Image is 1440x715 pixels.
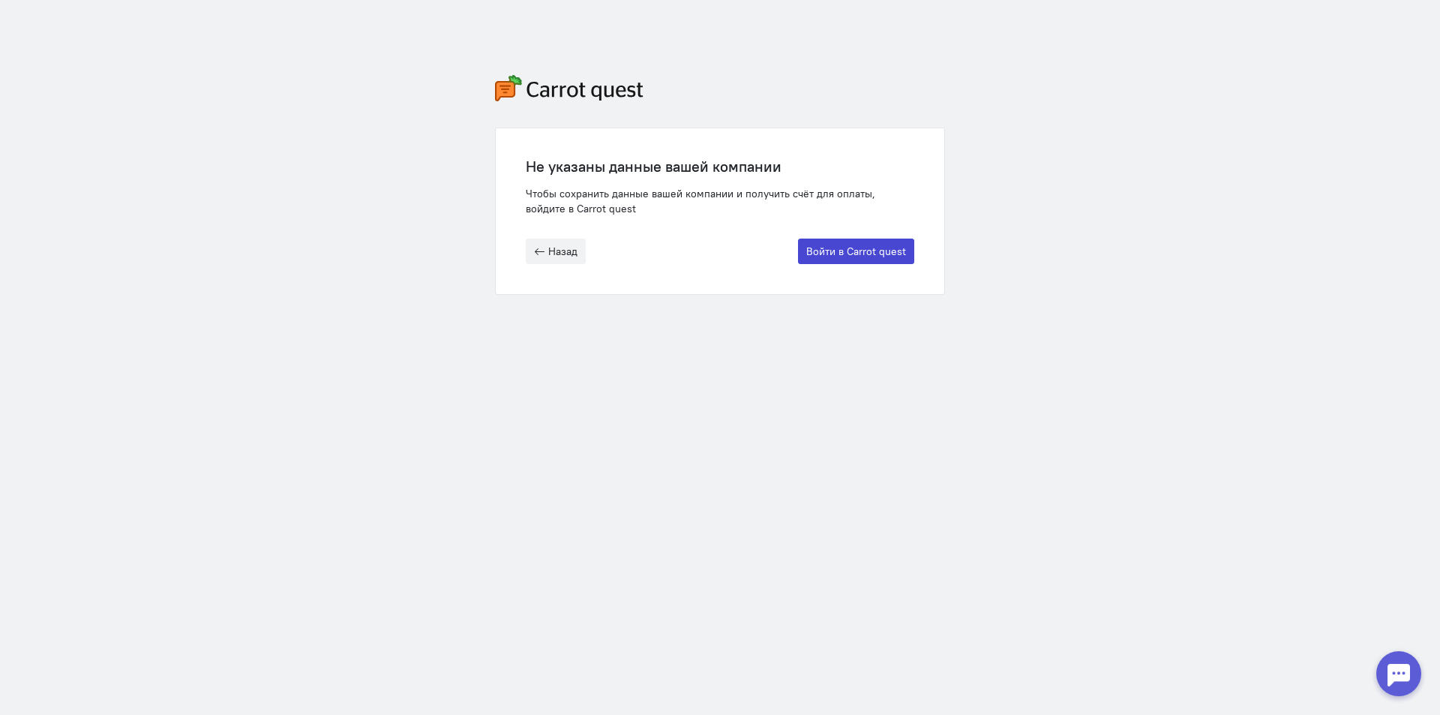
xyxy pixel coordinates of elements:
span: Назад [548,245,577,258]
img: carrot-quest-logo.svg [495,75,643,101]
button: Войти в Carrot quest [798,239,914,264]
button: Назад [526,239,586,264]
div: Чтобы сохранить данные вашей компании и получить счёт для оплаты, войдите в Carrot quest [526,186,914,216]
div: Не указаны данные вашей компании [526,158,914,175]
